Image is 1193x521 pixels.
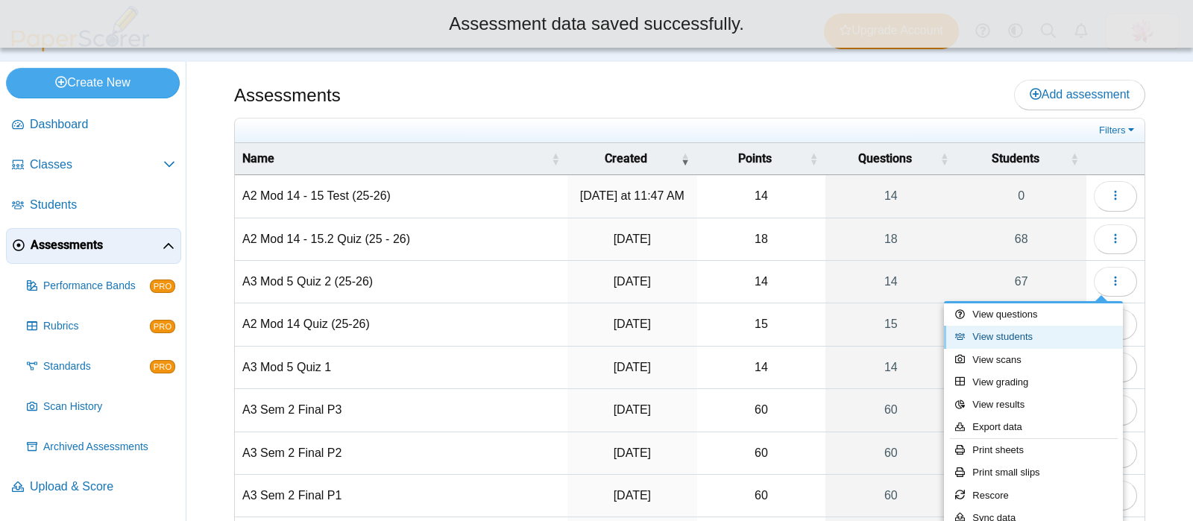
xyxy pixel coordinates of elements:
[1070,151,1079,166] span: Students : Activate to sort
[235,475,567,517] td: A3 Sem 2 Final P1
[235,303,567,346] td: A2 Mod 14 Quiz (25-26)
[614,489,651,502] time: May 22, 2025 at 9:25 AM
[614,275,651,288] time: Sep 16, 2025 at 11:13 AM
[21,429,181,465] a: Archived Assessments
[697,475,826,517] td: 60
[944,371,1123,394] a: View grading
[944,394,1123,416] a: View results
[6,148,181,183] a: Classes
[614,403,651,416] time: May 22, 2025 at 9:27 AM
[825,175,956,217] a: 14
[21,389,181,425] a: Scan History
[833,151,937,167] span: Questions
[705,151,807,167] span: Points
[957,175,1086,217] a: 0
[614,318,651,330] time: Sep 4, 2025 at 2:57 PM
[6,107,181,143] a: Dashboard
[809,151,818,166] span: Points : Activate to sort
[235,389,567,432] td: A3 Sem 2 Final P3
[242,151,548,167] span: Name
[30,197,175,213] span: Students
[234,83,341,108] h1: Assessments
[964,151,1067,167] span: Students
[825,475,956,517] a: 60
[43,319,150,334] span: Rubrics
[150,280,175,293] span: PRO
[31,237,163,253] span: Assessments
[944,416,1123,438] a: Export data
[6,470,181,505] a: Upload & Score
[30,116,175,133] span: Dashboard
[43,359,150,374] span: Standards
[697,303,826,346] td: 15
[944,439,1123,461] a: Print sheets
[944,461,1123,484] a: Print small slips
[6,41,155,54] a: PaperScorer
[21,349,181,385] a: Standards PRO
[43,400,175,414] span: Scan History
[825,303,956,345] a: 15
[11,11,1182,37] div: Assessment data saved successfully.
[21,309,181,344] a: Rubrics PRO
[235,175,567,218] td: A2 Mod 14 - 15 Test (25-26)
[6,228,181,264] a: Assessments
[957,218,1086,260] a: 68
[614,361,651,373] time: Sep 4, 2025 at 10:44 AM
[825,389,956,431] a: 60
[825,432,956,474] a: 60
[944,303,1123,326] a: View questions
[940,151,949,166] span: Questions : Activate to sort
[944,484,1123,507] a: Rescore
[150,320,175,333] span: PRO
[614,446,651,459] time: May 22, 2025 at 9:26 AM
[150,360,175,373] span: PRO
[43,440,175,455] span: Archived Assessments
[6,68,180,98] a: Create New
[235,432,567,475] td: A3 Sem 2 Final P2
[235,218,567,261] td: A2 Mod 14 - 15.2 Quiz (25 - 26)
[21,268,181,304] a: Performance Bands PRO
[30,479,175,495] span: Upload & Score
[944,349,1123,371] a: View scans
[580,189,684,202] time: Sep 30, 2025 at 11:47 AM
[30,157,163,173] span: Classes
[825,347,956,388] a: 14
[697,347,826,389] td: 14
[1030,88,1130,101] span: Add assessment
[614,233,651,245] time: Sep 17, 2025 at 9:54 AM
[697,218,826,261] td: 18
[825,261,956,303] a: 14
[1095,123,1141,138] a: Filters
[697,389,826,432] td: 60
[697,261,826,303] td: 14
[697,175,826,218] td: 14
[43,279,150,294] span: Performance Bands
[1014,80,1145,110] a: Add assessment
[235,347,567,389] td: A3 Mod 5 Quiz 1
[575,151,678,167] span: Created
[697,432,826,475] td: 60
[235,261,567,303] td: A3 Mod 5 Quiz 2 (25-26)
[944,326,1123,348] a: View students
[957,261,1086,303] a: 67
[6,188,181,224] a: Students
[825,218,956,260] a: 18
[551,151,560,166] span: Name : Activate to sort
[681,151,690,166] span: Created : Activate to remove sorting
